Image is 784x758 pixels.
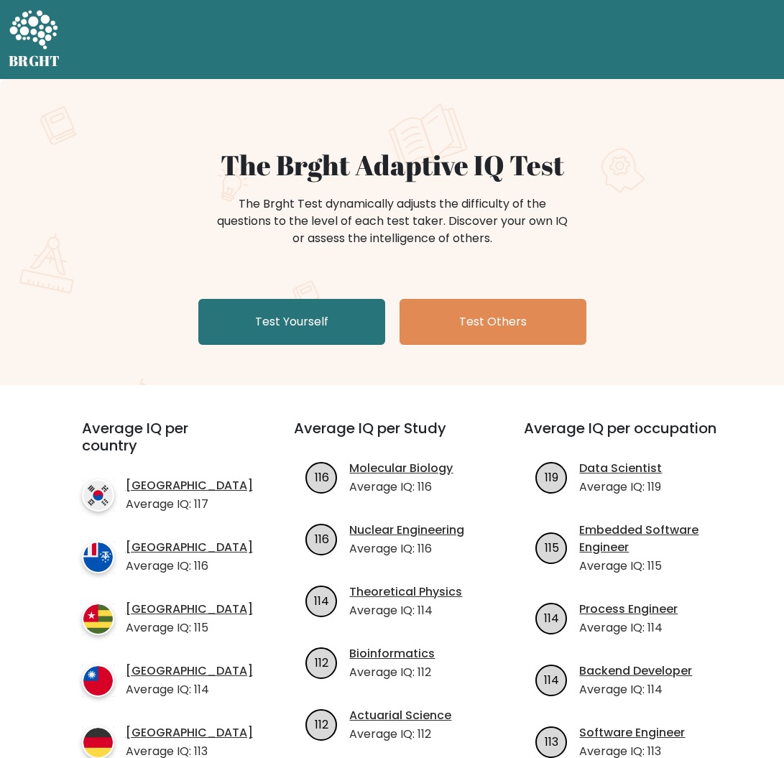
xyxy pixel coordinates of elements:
[9,52,60,70] h5: BRGHT
[524,420,719,454] h3: Average IQ per occupation
[213,195,572,247] div: The Brght Test dynamically adjusts the difficulty of the questions to the level of each test take...
[579,724,685,741] a: Software Engineer
[315,468,329,485] text: 116
[126,496,253,513] p: Average IQ: 117
[126,662,253,680] a: [GEOGRAPHIC_DATA]
[82,665,114,697] img: country
[544,609,559,626] text: 114
[126,558,253,575] p: Average IQ: 116
[315,716,328,732] text: 112
[349,540,464,558] p: Average IQ: 116
[82,603,114,635] img: country
[545,468,558,485] text: 119
[126,619,253,637] p: Average IQ: 115
[579,601,678,618] a: Process Engineer
[579,460,662,477] a: Data Scientist
[126,477,253,494] a: [GEOGRAPHIC_DATA]
[579,522,719,556] a: Embedded Software Engineer
[579,619,678,637] p: Average IQ: 114
[126,724,253,741] a: [GEOGRAPHIC_DATA]
[349,707,451,724] a: Actuarial Science
[314,592,329,609] text: 114
[544,671,559,688] text: 114
[9,6,60,73] a: BRGHT
[400,299,586,345] a: Test Others
[545,733,558,749] text: 113
[82,420,243,471] h3: Average IQ per country
[126,681,253,698] p: Average IQ: 114
[349,602,462,619] p: Average IQ: 114
[349,460,453,477] a: Molecular Biology
[82,541,114,573] img: country
[579,662,692,680] a: Backend Developer
[545,539,559,555] text: 115
[198,299,385,345] a: Test Yourself
[349,645,435,662] a: Bioinformatics
[349,664,435,681] p: Average IQ: 112
[315,530,329,547] text: 116
[579,681,692,698] p: Average IQ: 114
[349,583,462,601] a: Theoretical Physics
[579,558,719,575] p: Average IQ: 115
[294,420,489,454] h3: Average IQ per Study
[315,654,328,670] text: 112
[349,522,464,539] a: Nuclear Engineering
[82,479,114,512] img: country
[579,479,662,496] p: Average IQ: 119
[126,601,253,618] a: [GEOGRAPHIC_DATA]
[126,539,253,556] a: [GEOGRAPHIC_DATA]
[349,726,451,743] p: Average IQ: 112
[42,148,743,181] h1: The Brght Adaptive IQ Test
[349,479,453,496] p: Average IQ: 116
